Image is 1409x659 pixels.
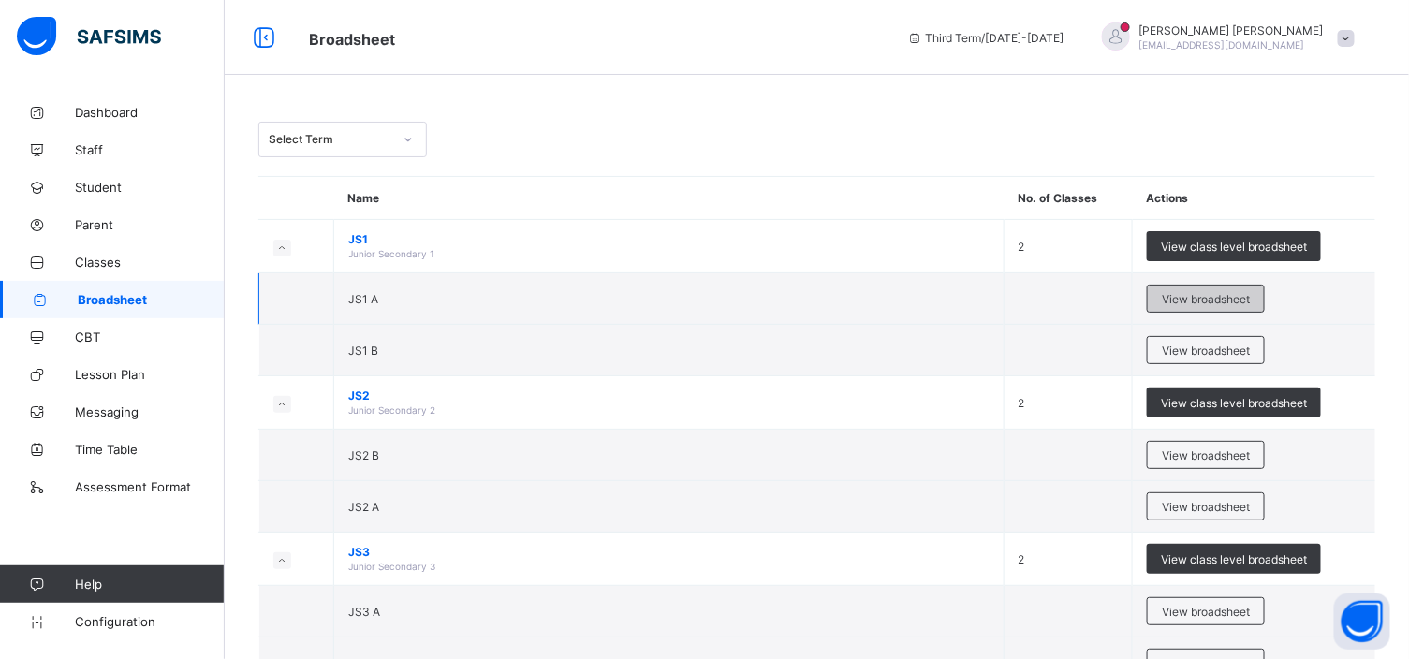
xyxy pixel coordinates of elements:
[1161,240,1307,254] span: View class level broadsheet
[907,31,1064,45] span: session/term information
[1133,177,1375,220] th: Actions
[334,177,1005,220] th: Name
[17,17,161,56] img: safsims
[1019,396,1025,410] span: 2
[1162,605,1250,619] span: View broadsheet
[348,404,435,416] span: Junior Secondary 2
[1161,396,1307,410] span: View class level broadsheet
[75,180,225,195] span: Student
[348,500,379,514] span: JS2 A
[75,105,225,120] span: Dashboard
[348,545,990,559] span: JS3
[1147,441,1265,455] a: View broadsheet
[75,442,225,457] span: Time Table
[75,614,224,629] span: Configuration
[1139,23,1324,37] span: [PERSON_NAME] [PERSON_NAME]
[75,217,225,232] span: Parent
[75,479,225,494] span: Assessment Format
[348,344,378,358] span: JS1 B
[1147,231,1321,245] a: View class level broadsheet
[75,329,225,344] span: CBT
[1334,593,1390,650] button: Open asap
[1147,388,1321,402] a: View class level broadsheet
[348,448,379,462] span: JS2 B
[1147,492,1265,506] a: View broadsheet
[309,30,395,49] span: Broadsheet
[78,292,225,307] span: Broadsheet
[1083,22,1364,53] div: FrancisVICTOR
[348,292,378,306] span: JS1 A
[348,561,435,572] span: Junior Secondary 3
[75,404,225,419] span: Messaging
[1161,552,1307,566] span: View class level broadsheet
[348,248,434,259] span: Junior Secondary 1
[1139,39,1305,51] span: [EMAIL_ADDRESS][DOMAIN_NAME]
[1004,177,1133,220] th: No. of Classes
[348,388,990,403] span: JS2
[1019,240,1025,254] span: 2
[1147,285,1265,299] a: View broadsheet
[75,367,225,382] span: Lesson Plan
[348,232,990,246] span: JS1
[1019,552,1025,566] span: 2
[75,142,225,157] span: Staff
[1147,336,1265,350] a: View broadsheet
[1162,292,1250,306] span: View broadsheet
[269,133,392,147] div: Select Term
[1162,344,1250,358] span: View broadsheet
[75,577,224,592] span: Help
[1162,448,1250,462] span: View broadsheet
[1162,500,1250,514] span: View broadsheet
[75,255,225,270] span: Classes
[1147,544,1321,558] a: View class level broadsheet
[348,605,380,619] span: JS3 A
[1147,597,1265,611] a: View broadsheet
